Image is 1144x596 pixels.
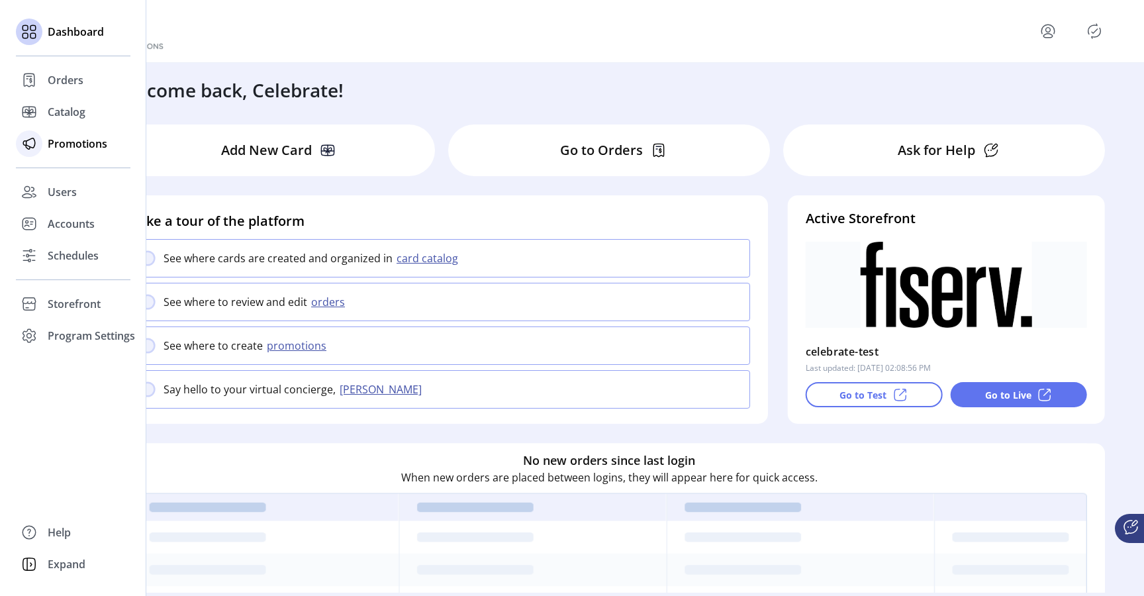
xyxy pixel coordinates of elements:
span: Accounts [48,216,95,232]
h6: No new orders since last login [523,452,695,470]
p: See where to create [164,338,263,354]
button: promotions [263,338,334,354]
button: menu [1037,21,1059,42]
p: Add New Card [221,140,312,160]
h3: Welcome back, Celebrate! [114,76,344,104]
span: Storefront [48,296,101,312]
p: Ask for Help [898,140,975,160]
button: [PERSON_NAME] [336,381,430,397]
span: Users [48,184,77,200]
p: Last updated: [DATE] 02:08:56 PM [806,362,931,374]
span: Expand [48,556,85,572]
p: celebrate-test [806,341,879,362]
p: See where cards are created and organized in [164,250,393,266]
p: Say hello to your virtual concierge, [164,381,336,397]
h4: Active Storefront [806,209,1087,228]
span: Orders [48,72,83,88]
button: card catalog [393,250,466,266]
p: When new orders are placed between logins, they will appear here for quick access. [401,470,818,485]
p: See where to review and edit [164,294,307,310]
span: Schedules [48,248,99,264]
span: Help [48,524,71,540]
button: orders [307,294,353,310]
button: Publisher Panel [1084,21,1105,42]
span: Dashboard [48,24,104,40]
p: Go to Test [839,388,886,402]
span: Catalog [48,104,85,120]
h4: Take a tour of the platform [131,211,750,231]
span: Promotions [48,136,107,152]
p: Go to Live [985,388,1031,402]
span: Program Settings [48,328,135,344]
p: Go to Orders [560,140,643,160]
